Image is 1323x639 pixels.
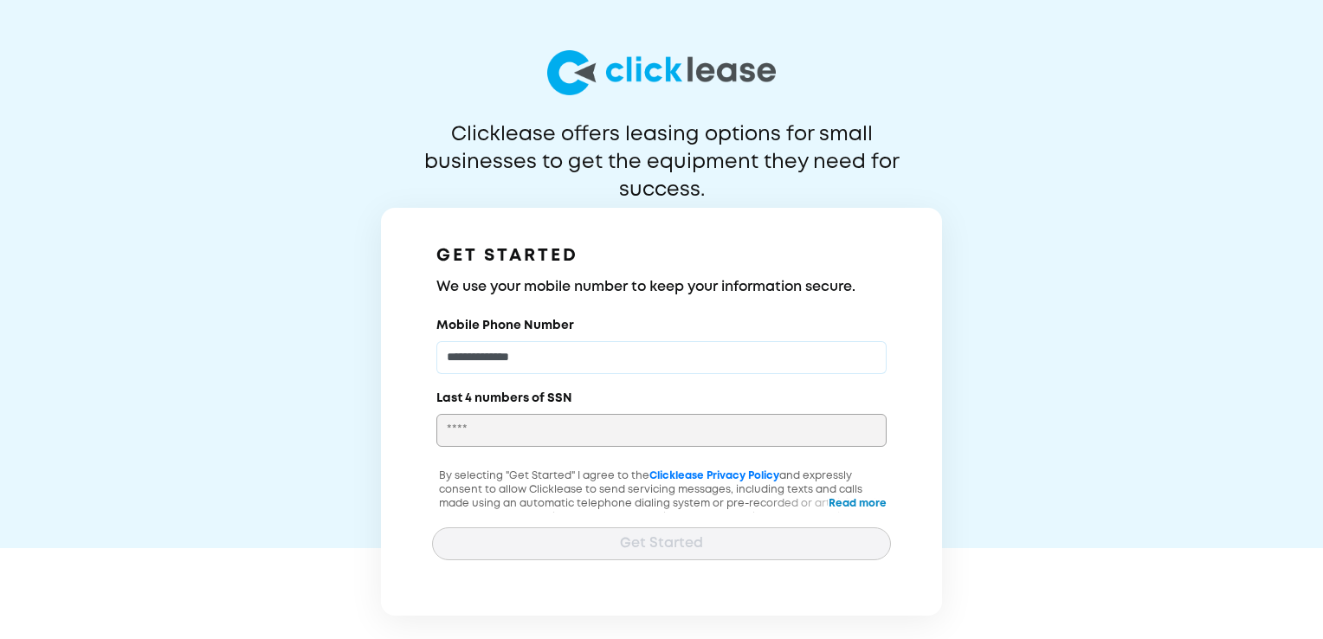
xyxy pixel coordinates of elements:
h1: GET STARTED [436,242,887,270]
p: By selecting "Get Started" I agree to the and expressly consent to allow Clicklease to send servi... [432,469,891,552]
label: Mobile Phone Number [436,317,574,334]
label: Last 4 numbers of SSN [436,390,572,407]
img: logo-larg [547,50,776,95]
p: Clicklease offers leasing options for small businesses to get the equipment they need for success. [382,121,941,177]
a: Clicklease Privacy Policy [649,471,779,481]
button: Get Started [432,527,891,560]
h3: We use your mobile number to keep your information secure. [436,277,887,298]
